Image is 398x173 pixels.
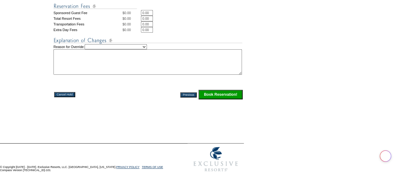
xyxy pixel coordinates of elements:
a: TERMS OF USE [142,165,163,169]
td: Transportation Fees [53,21,122,27]
td: Extra Day Fees [53,27,122,33]
img: Explanation of Changes [53,36,242,44]
td: $ [122,10,141,16]
span: 0.00 [124,17,131,20]
td: $ [122,16,141,21]
input: Cancel Hold [54,92,75,97]
td: $ [122,27,141,33]
a: PRIVACY POLICY [116,165,139,169]
td: Total Resort Fees [53,16,122,21]
img: Reservation Fees [53,2,137,10]
td: Reason for Override: [53,44,243,75]
input: Click this button to finalize your reservation. [199,90,243,99]
span: 0.00 [124,28,131,32]
td: $ [122,21,141,27]
input: Previous [180,92,197,97]
span: 0.00 [124,11,131,15]
td: Sponsored Guest Fee [53,10,122,16]
span: 0.00 [124,22,131,26]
